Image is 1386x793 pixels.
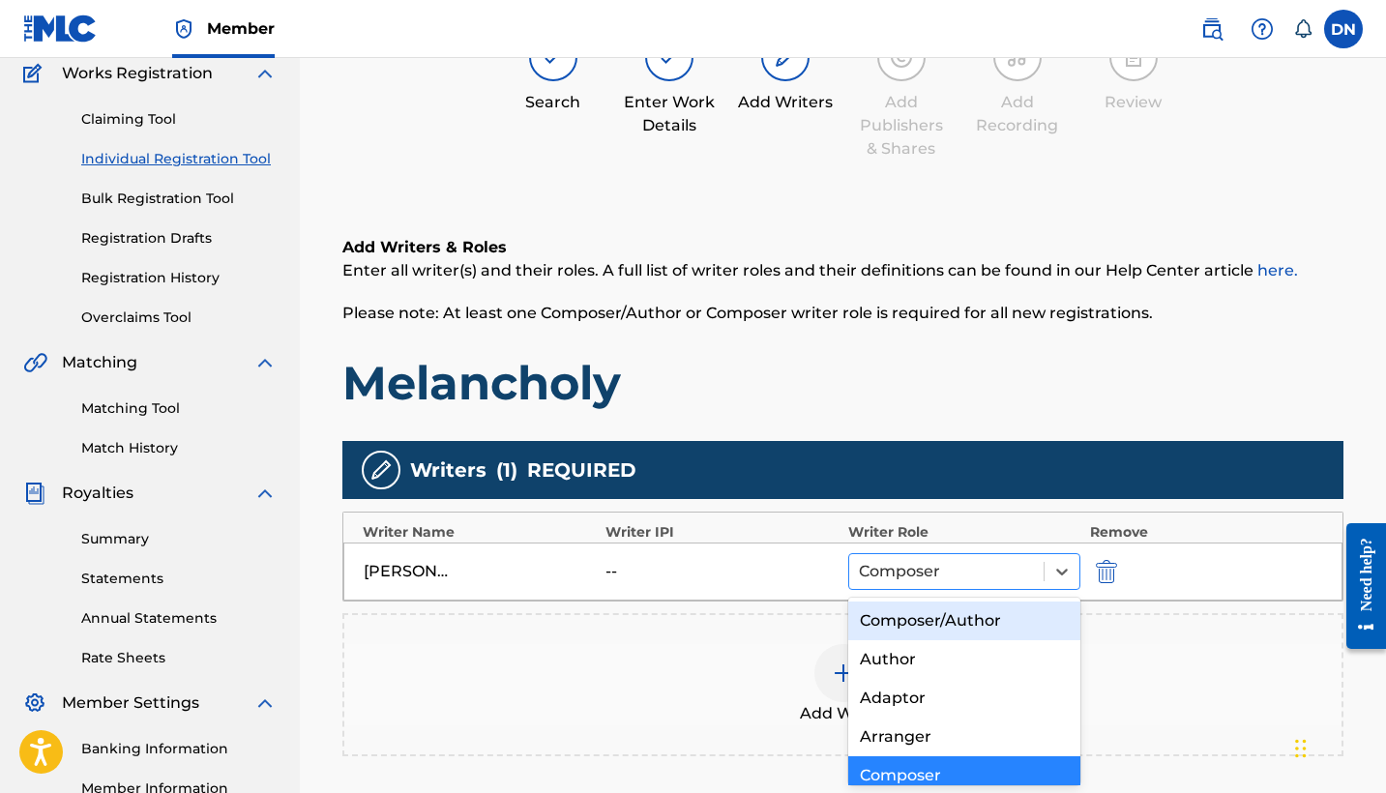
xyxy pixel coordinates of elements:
[81,608,277,629] a: Annual Statements
[342,236,1343,259] h6: Add Writers & Roles
[81,569,277,589] a: Statements
[81,228,277,249] a: Registration Drafts
[848,718,1080,756] div: Arranger
[605,522,839,543] div: Writer IPI
[621,91,718,137] div: Enter Work Details
[1085,91,1182,114] div: Review
[81,268,277,288] a: Registration History
[81,739,277,759] a: Banking Information
[62,691,199,715] span: Member Settings
[410,455,487,485] span: Writers
[369,458,393,482] img: writers
[1295,720,1307,778] div: Перетягти
[62,351,137,374] span: Matching
[81,189,277,209] a: Bulk Registration Tool
[853,91,950,161] div: Add Publishers & Shares
[848,679,1080,718] div: Adaptor
[342,261,1298,279] span: Enter all writer(s) and their roles. A full list of writer roles and their definitions can be fou...
[1293,19,1312,39] div: Notifications
[848,522,1081,543] div: Writer Role
[207,17,275,40] span: Member
[253,62,277,85] img: expand
[253,482,277,505] img: expand
[969,91,1066,137] div: Add Recording
[23,351,47,374] img: Matching
[81,149,277,169] a: Individual Registration Tool
[81,109,277,130] a: Claiming Tool
[1257,261,1298,279] a: here.
[1200,17,1224,41] img: search
[1289,700,1386,793] div: Віджет чату
[23,691,46,715] img: Member Settings
[81,308,277,328] a: Overclaims Tool
[253,351,277,374] img: expand
[848,602,1080,640] div: Composer/Author
[253,691,277,715] img: expand
[23,482,46,505] img: Royalties
[496,455,517,485] span: ( 1 )
[800,702,887,725] span: Add Writer
[1251,17,1274,41] img: help
[505,91,602,114] div: Search
[1324,10,1363,48] div: User Menu
[1096,560,1117,583] img: 12a2ab48e56ec057fbd8.svg
[81,529,277,549] a: Summary
[527,455,636,485] span: REQUIRED
[832,661,855,685] img: add
[1090,522,1323,543] div: Remove
[848,640,1080,679] div: Author
[23,62,48,85] img: Works Registration
[363,522,596,543] div: Writer Name
[62,62,213,85] span: Works Registration
[342,354,1343,412] h1: Melancholy
[737,91,834,114] div: Add Writers
[342,304,1153,322] span: Please note: At least one Composer/Author or Composer writer role is required for all new registr...
[81,438,277,458] a: Match History
[172,17,195,41] img: Top Rightsholder
[1289,700,1386,793] iframe: Chat Widget
[23,15,98,43] img: MLC Logo
[1332,507,1386,666] iframe: Resource Center
[1243,10,1282,48] div: Help
[81,398,277,419] a: Matching Tool
[1193,10,1231,48] a: Public Search
[81,648,277,668] a: Rate Sheets
[62,482,133,505] span: Royalties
